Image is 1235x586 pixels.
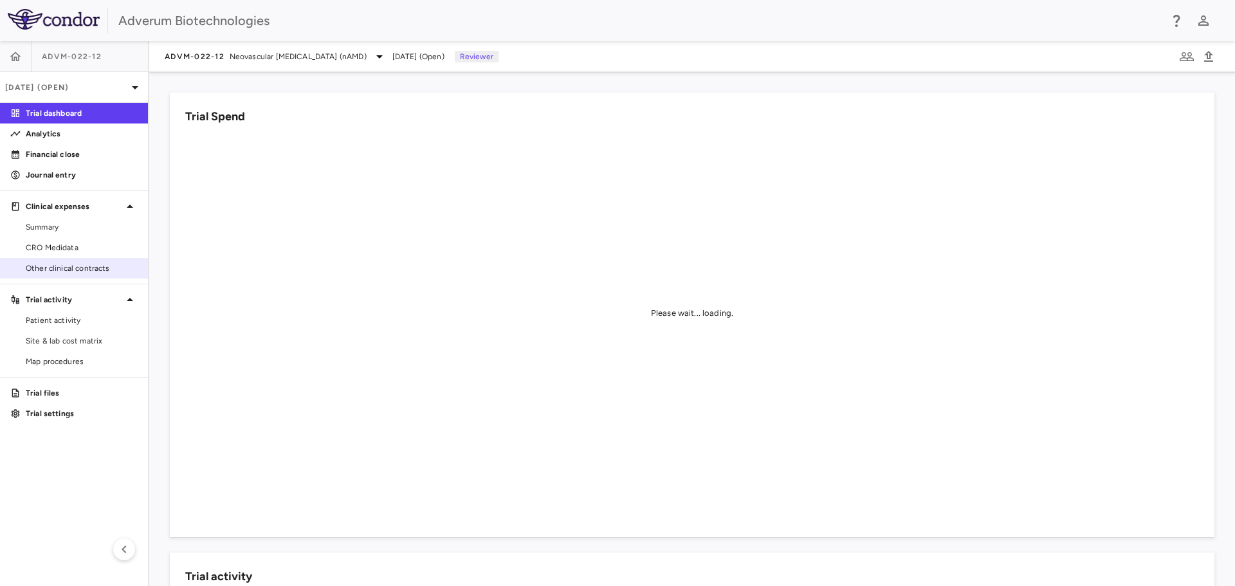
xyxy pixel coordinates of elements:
[26,201,122,212] p: Clinical expenses
[26,149,138,160] p: Financial close
[118,11,1160,30] div: Adverum Biotechnologies
[26,242,138,253] span: CRO Medidata
[26,169,138,181] p: Journal entry
[42,51,102,62] span: ADVM-022-12
[26,335,138,347] span: Site & lab cost matrix
[651,307,733,319] div: Please wait... loading.
[26,107,138,119] p: Trial dashboard
[26,128,138,140] p: Analytics
[26,408,138,419] p: Trial settings
[5,82,127,93] p: [DATE] (Open)
[185,108,245,125] h6: Trial Spend
[185,568,252,585] h6: Trial activity
[230,51,367,62] span: Neovascular [MEDICAL_DATA] (nAMD)
[26,315,138,326] span: Patient activity
[8,9,100,30] img: logo-full-SnFGN8VE.png
[26,221,138,233] span: Summary
[165,51,224,62] span: ADVM-022-12
[26,356,138,367] span: Map procedures
[26,262,138,274] span: Other clinical contracts
[455,51,499,62] p: Reviewer
[26,294,122,306] p: Trial activity
[392,51,444,62] span: [DATE] (Open)
[26,387,138,399] p: Trial files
